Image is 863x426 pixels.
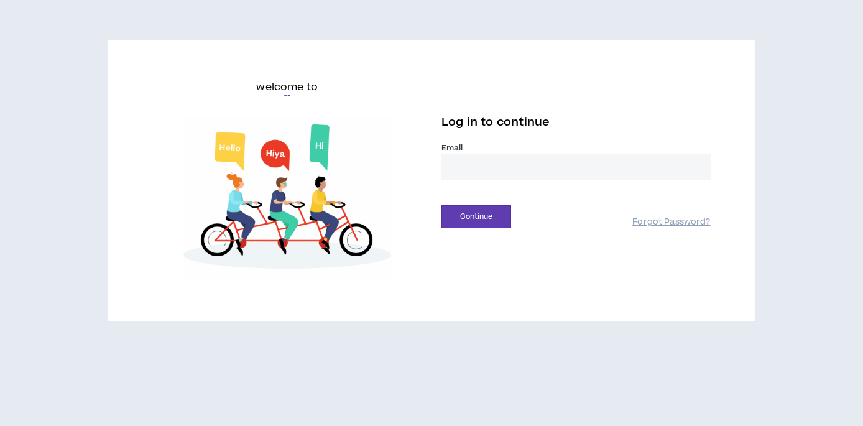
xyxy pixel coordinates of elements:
[632,216,710,228] a: Forgot Password?
[441,114,550,130] span: Log in to continue
[441,142,711,154] label: Email
[256,80,318,95] h6: welcome to
[153,116,422,281] img: Welcome to Wripple
[441,205,511,228] button: Continue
